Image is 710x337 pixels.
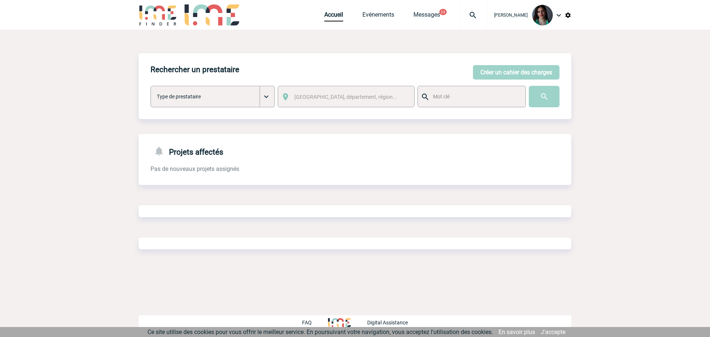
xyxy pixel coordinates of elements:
[367,320,408,326] p: Digital Assistance
[328,318,351,327] img: http://www.idealmeetingsevents.fr/
[413,11,440,21] a: Messages
[532,5,553,26] img: 131235-0.jpeg
[529,86,559,107] input: Submit
[151,165,239,172] span: Pas de nouveaux projets assignés
[431,92,519,101] input: Mot clé
[362,11,394,21] a: Evénements
[151,146,223,156] h4: Projets affectés
[302,320,312,326] p: FAQ
[324,11,343,21] a: Accueil
[151,65,239,74] h4: Rechercher un prestataire
[498,328,535,336] a: En savoir plus
[541,328,565,336] a: J'accepte
[139,4,177,26] img: IME-Finder
[494,13,528,18] span: [PERSON_NAME]
[439,9,447,15] button: 25
[148,328,493,336] span: Ce site utilise des cookies pour vous offrir le meilleur service. En poursuivant votre navigation...
[294,94,397,100] span: [GEOGRAPHIC_DATA], département, région...
[153,146,169,156] img: notifications-24-px-g.png
[302,319,328,326] a: FAQ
